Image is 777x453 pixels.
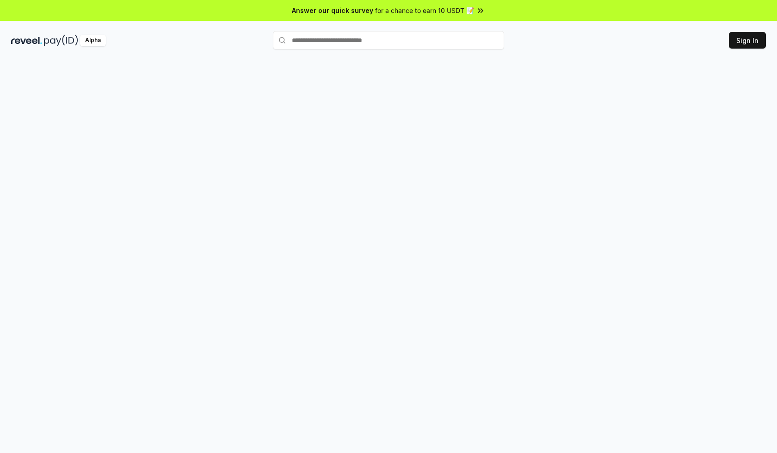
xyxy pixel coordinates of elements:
[80,35,106,46] div: Alpha
[44,35,78,46] img: pay_id
[375,6,474,15] span: for a chance to earn 10 USDT 📝
[292,6,373,15] span: Answer our quick survey
[11,35,42,46] img: reveel_dark
[729,32,766,49] button: Sign In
